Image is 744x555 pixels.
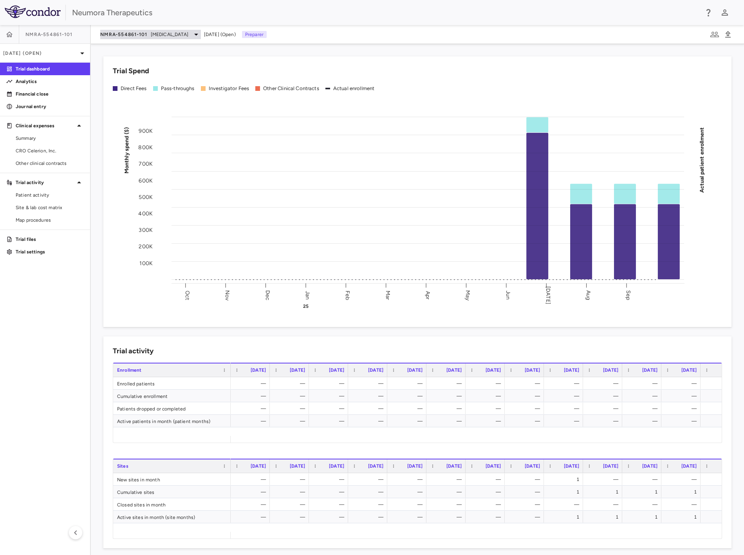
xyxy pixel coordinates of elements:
[394,390,423,402] div: —
[355,486,383,498] div: —
[512,402,540,415] div: —
[139,243,153,250] tspan: 200K
[316,498,344,511] div: —
[473,473,501,486] div: —
[316,415,344,427] div: —
[277,511,305,523] div: —
[394,402,423,415] div: —
[642,367,657,373] span: [DATE]
[512,415,540,427] div: —
[551,415,579,427] div: —
[113,498,231,510] div: Closed sites in month
[551,486,579,498] div: 1
[238,390,266,402] div: —
[525,463,540,469] span: [DATE]
[708,377,736,390] div: —
[394,473,423,486] div: —
[551,473,579,486] div: 1
[238,498,266,511] div: —
[465,290,471,300] text: May
[629,498,657,511] div: —
[316,402,344,415] div: —
[512,511,540,523] div: —
[113,473,231,485] div: New sites in month
[368,367,383,373] span: [DATE]
[545,286,552,304] text: [DATE]
[277,415,305,427] div: —
[113,486,231,498] div: Cumulative sites
[16,122,74,129] p: Clinical expenses
[642,463,657,469] span: [DATE]
[184,290,191,300] text: Oct
[16,103,84,110] p: Journal entry
[433,377,462,390] div: —
[329,463,344,469] span: [DATE]
[355,390,383,402] div: —
[433,473,462,486] div: —
[681,367,697,373] span: [DATE]
[16,147,84,154] span: CRO Celerion, Inc.
[668,473,697,486] div: —
[117,463,128,469] span: Sites
[277,402,305,415] div: —
[394,377,423,390] div: —
[5,5,61,18] img: logo-full-BYUhSk78.svg
[3,50,78,57] p: [DATE] (Open)
[16,192,84,199] span: Patient activity
[603,367,618,373] span: [DATE]
[16,248,84,255] p: Trial settings
[629,390,657,402] div: —
[277,390,305,402] div: —
[113,66,149,76] h6: Trial Spend
[473,486,501,498] div: —
[668,498,697,511] div: —
[433,498,462,511] div: —
[238,402,266,415] div: —
[204,31,236,38] span: [DATE] (Open)
[251,367,266,373] span: [DATE]
[113,402,231,414] div: Patients dropped or completed
[238,415,266,427] div: —
[708,415,736,427] div: —
[161,85,195,92] div: Pass-throughs
[551,377,579,390] div: —
[277,473,305,486] div: —
[16,160,84,167] span: Other clinical contracts
[355,377,383,390] div: —
[138,144,153,151] tspan: 800K
[433,390,462,402] div: —
[238,377,266,390] div: —
[209,85,249,92] div: Investigator Fees
[138,210,153,217] tspan: 400K
[668,486,697,498] div: 1
[590,377,618,390] div: —
[16,204,84,211] span: Site & lab cost matrix
[304,291,311,299] text: Jan
[100,31,148,38] span: NMRA‐554861‐101
[473,390,501,402] div: —
[290,367,305,373] span: [DATE]
[433,415,462,427] div: —
[139,177,153,184] tspan: 600K
[394,498,423,511] div: —
[446,367,462,373] span: [DATE]
[113,390,231,402] div: Cumulative enrollment
[407,463,423,469] span: [DATE]
[355,511,383,523] div: —
[708,486,736,498] div: 1
[139,193,153,200] tspan: 500K
[151,31,188,38] span: [MEDICAL_DATA]
[385,290,391,300] text: Mar
[668,390,697,402] div: —
[629,402,657,415] div: —
[251,463,266,469] span: [DATE]
[708,390,736,402] div: —
[668,402,697,415] div: —
[303,304,309,309] text: 25
[117,367,142,373] span: Enrollment
[708,498,736,511] div: —
[629,415,657,427] div: —
[512,498,540,511] div: —
[590,473,618,486] div: —
[72,7,699,18] div: Neumora Therapeutics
